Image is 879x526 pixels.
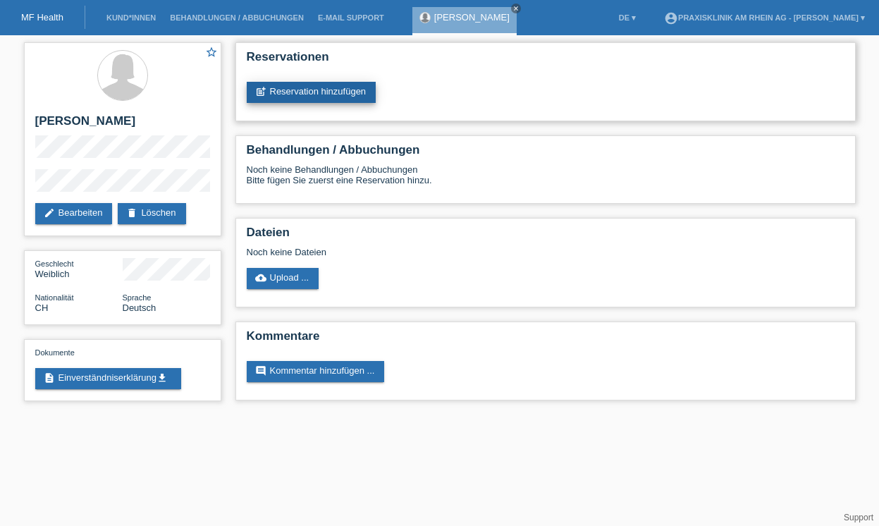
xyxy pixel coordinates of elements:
[255,86,266,97] i: post_add
[664,11,678,25] i: account_circle
[35,293,74,302] span: Nationalität
[311,13,391,22] a: E-Mail Support
[35,259,74,268] span: Geschlecht
[247,82,376,103] a: post_addReservation hinzufügen
[657,13,872,22] a: account_circlePraxisklinik am Rhein AG - [PERSON_NAME] ▾
[123,302,156,313] span: Deutsch
[99,13,163,22] a: Kund*innen
[247,268,319,289] a: cloud_uploadUpload ...
[35,258,123,279] div: Weiblich
[35,368,181,389] a: descriptionEinverständniserklärungget_app
[434,12,510,23] a: [PERSON_NAME]
[123,293,152,302] span: Sprache
[255,365,266,377] i: comment
[247,361,385,382] a: commentKommentar hinzufügen ...
[844,513,873,522] a: Support
[163,13,311,22] a: Behandlungen / Abbuchungen
[247,50,844,71] h2: Reservationen
[35,302,49,313] span: Schweiz
[511,4,521,13] a: close
[512,5,520,12] i: close
[247,329,844,350] h2: Kommentare
[35,114,210,135] h2: [PERSON_NAME]
[255,272,266,283] i: cloud_upload
[247,247,677,257] div: Noch keine Dateien
[247,226,844,247] h2: Dateien
[118,203,185,224] a: deleteLöschen
[21,12,63,23] a: MF Health
[126,207,137,219] i: delete
[44,207,55,219] i: edit
[156,372,168,384] i: get_app
[205,46,218,61] a: star_border
[612,13,643,22] a: DE ▾
[44,372,55,384] i: description
[247,143,844,164] h2: Behandlungen / Abbuchungen
[247,164,844,196] div: Noch keine Behandlungen / Abbuchungen Bitte fügen Sie zuerst eine Reservation hinzu.
[35,203,113,224] a: editBearbeiten
[35,348,75,357] span: Dokumente
[205,46,218,59] i: star_border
